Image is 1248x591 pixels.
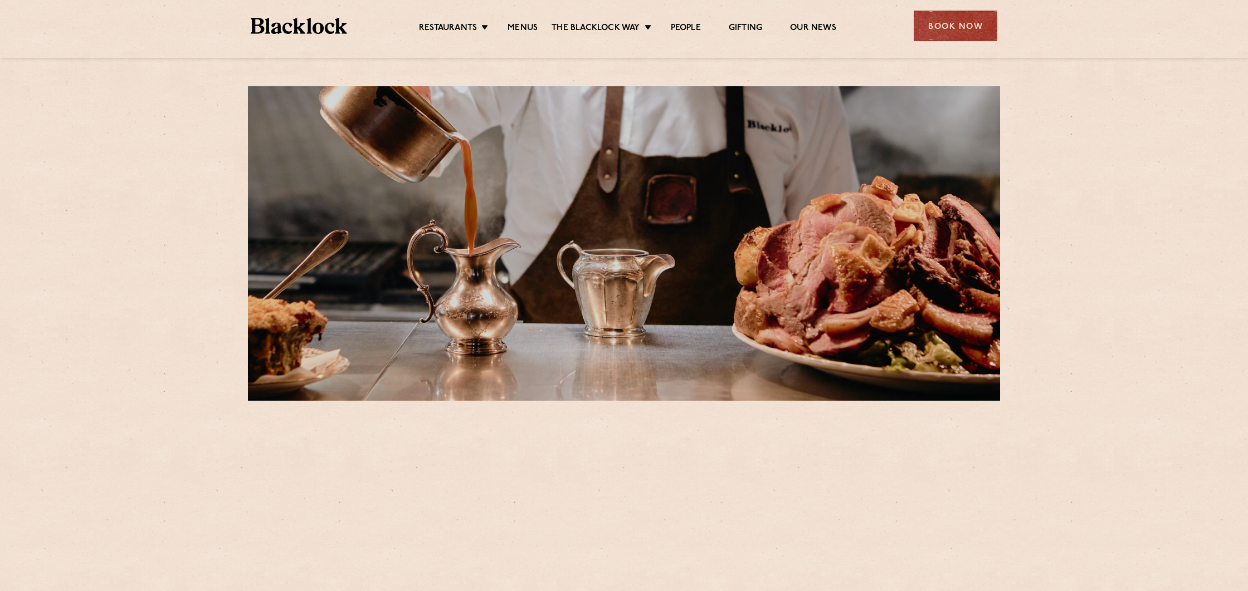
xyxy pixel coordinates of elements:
[251,18,347,34] img: BL_Textured_Logo-footer-cropped.svg
[671,23,701,35] a: People
[419,23,477,35] a: Restaurants
[729,23,762,35] a: Gifting
[790,23,836,35] a: Our News
[508,23,538,35] a: Menus
[552,23,640,35] a: The Blacklock Way
[914,11,997,41] div: Book Now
